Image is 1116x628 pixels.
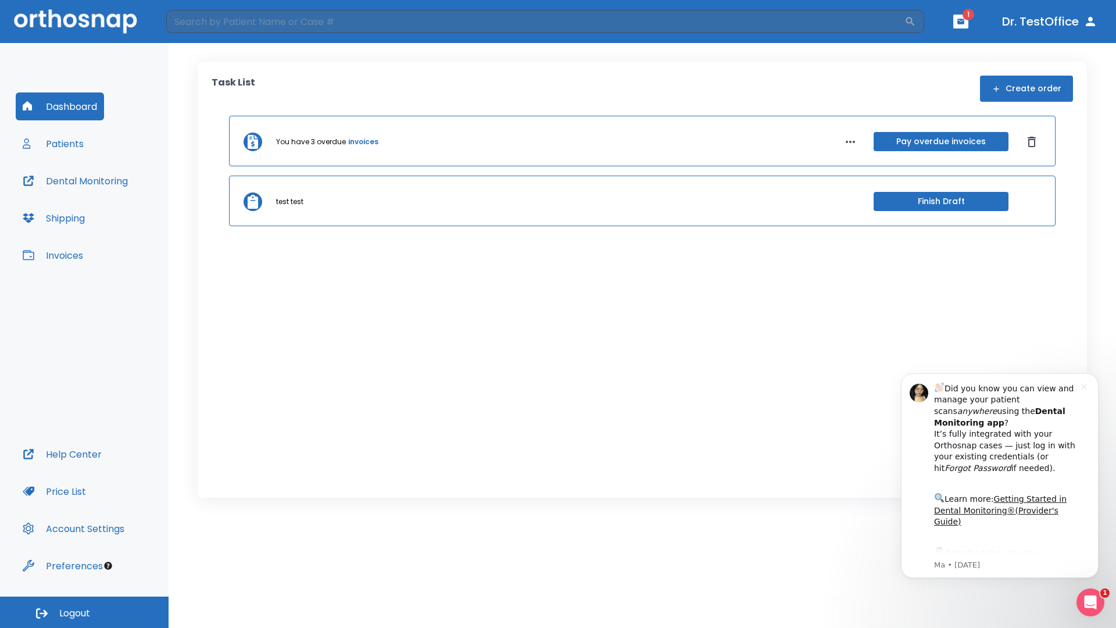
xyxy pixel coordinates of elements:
[276,137,346,147] p: You have 3 overdue
[1022,133,1041,151] button: Dismiss
[59,607,90,620] span: Logout
[1076,588,1104,616] iframe: Intercom live chat
[16,167,135,195] button: Dental Monitoring
[16,204,92,232] button: Shipping
[963,9,974,20] span: 1
[884,359,1116,622] iframe: Intercom notifications message
[16,477,93,505] button: Price List
[276,197,303,207] p: test test
[103,561,113,571] div: Tooltip anchor
[874,192,1008,211] button: Finish Draft
[212,76,255,102] p: Task List
[16,241,90,269] button: Invoices
[16,515,131,543] button: Account Settings
[1100,588,1110,598] span: 1
[16,440,109,468] button: Help Center
[348,137,378,147] a: invoices
[874,132,1008,151] button: Pay overdue invoices
[980,76,1073,102] button: Create order
[16,552,110,580] button: Preferences
[997,11,1102,32] button: Dr. TestOffice
[166,10,904,33] input: Search by Patient Name or Case #
[16,130,91,158] button: Patients
[14,9,137,33] img: Orthosnap
[16,92,104,120] button: Dashboard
